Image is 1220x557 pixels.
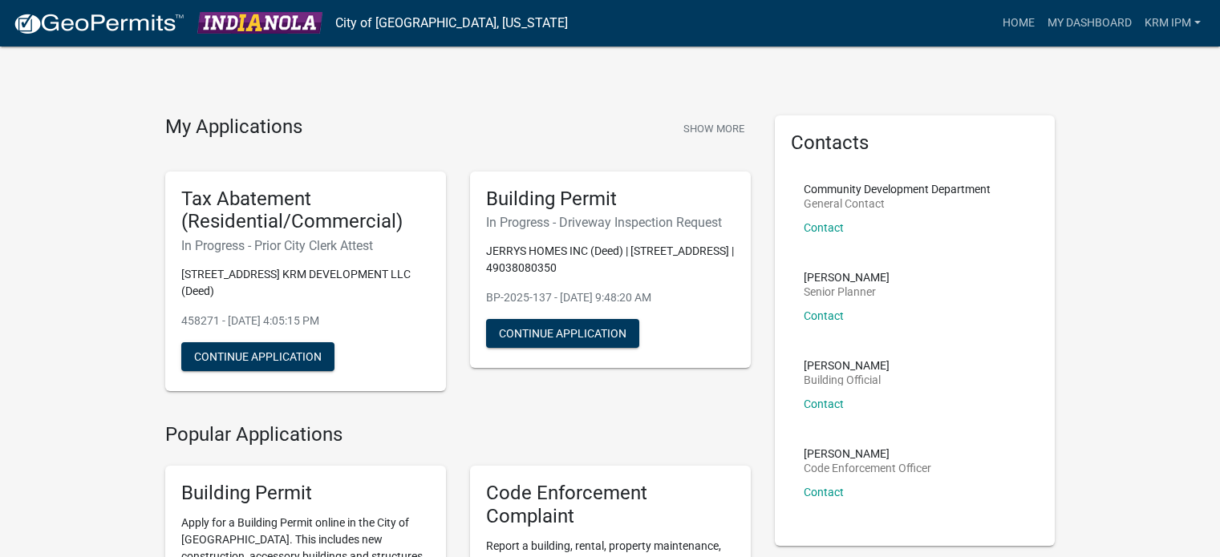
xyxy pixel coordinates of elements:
h5: Building Permit [486,188,735,211]
p: [STREET_ADDRESS] KRM DEVELOPMENT LLC (Deed) [181,266,430,300]
h5: Building Permit [181,482,430,505]
p: Community Development Department [804,184,991,195]
p: Code Enforcement Officer [804,462,931,474]
button: Show More [677,115,751,142]
h4: My Applications [165,115,302,139]
a: KRM IPM [1138,8,1207,38]
h4: Popular Applications [165,423,751,446]
h5: Tax Abatement (Residential/Commercial) [181,188,430,234]
a: Contact [804,486,844,498]
a: City of [GEOGRAPHIC_DATA], [US_STATE] [335,10,568,37]
a: Contact [804,309,844,322]
img: City of Indianola, Iowa [197,12,322,34]
p: Senior Planner [804,286,890,297]
a: Contact [804,398,844,410]
h5: Code Enforcement Complaint [486,482,735,528]
h6: In Progress - Driveway Inspection Request [486,215,735,230]
p: Building Official [804,374,890,385]
p: General Contact [804,198,991,209]
button: Continue Application [486,319,639,348]
a: Contact [804,221,844,234]
p: JERRYS HOMES INC (Deed) | [STREET_ADDRESS] | 49038080350 [486,243,735,276]
h6: In Progress - Prior City Clerk Attest [181,238,430,253]
a: My Dashboard [1041,8,1138,38]
h5: Contacts [791,131,1040,155]
button: Continue Application [181,342,334,371]
a: Home [996,8,1041,38]
p: [PERSON_NAME] [804,272,890,283]
p: [PERSON_NAME] [804,360,890,371]
p: [PERSON_NAME] [804,448,931,459]
p: 458271 - [DATE] 4:05:15 PM [181,313,430,329]
p: BP-2025-137 - [DATE] 9:48:20 AM [486,289,735,306]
